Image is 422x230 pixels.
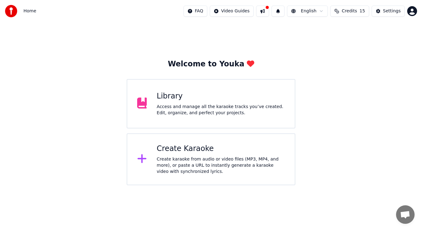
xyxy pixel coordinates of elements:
button: Credits15 [330,6,369,17]
span: Home [23,8,36,14]
span: 15 [360,8,365,14]
div: Create karaoke from audio or video files (MP3, MP4, and more), or paste a URL to instantly genera... [157,156,285,175]
div: Welcome to Youka [168,59,254,69]
div: Create Karaoke [157,144,285,154]
button: Settings [372,6,405,17]
nav: breadcrumb [23,8,36,14]
div: Settings [383,8,401,14]
div: Open chat [396,205,415,224]
span: Credits [342,8,357,14]
img: youka [5,5,17,17]
button: FAQ [184,6,207,17]
div: Library [157,91,285,101]
div: Access and manage all the karaoke tracks you’ve created. Edit, organize, and perfect your projects. [157,104,285,116]
button: Video Guides [210,6,254,17]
